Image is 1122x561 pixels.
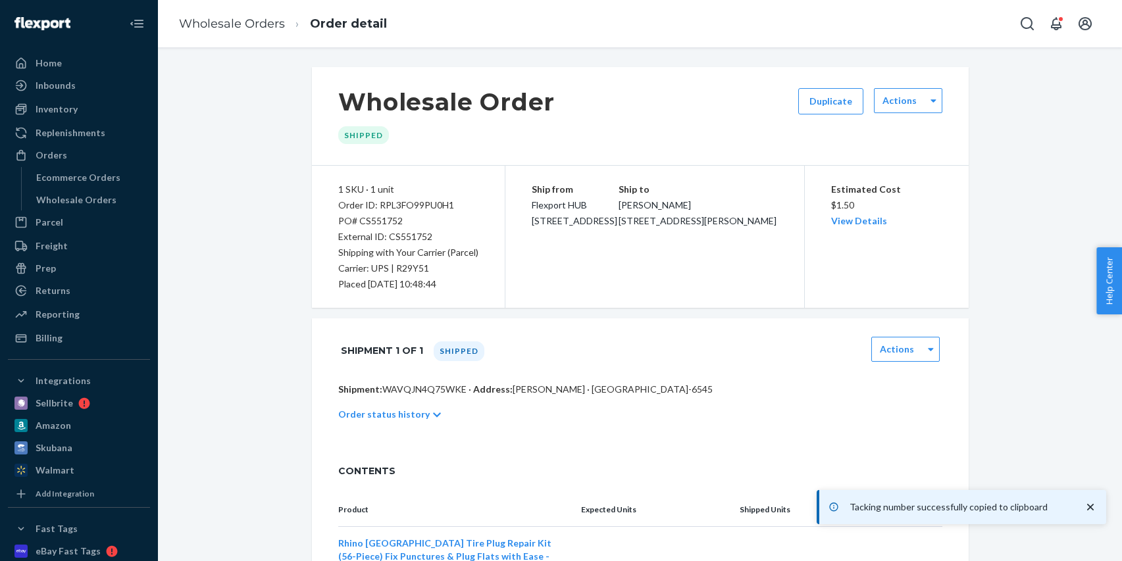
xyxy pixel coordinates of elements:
[36,331,63,345] div: Billing
[8,460,150,481] a: Walmart
[36,488,94,499] div: Add Integration
[8,75,150,96] a: Inbounds
[338,126,389,144] div: Shipped
[338,408,430,421] p: Order status history
[1084,500,1097,514] svg: close toast
[619,182,778,197] p: Ship to
[168,5,397,43] ol: breadcrumbs
[30,167,151,188] a: Ecommerce Orders
[36,397,73,410] div: Sellbrite
[36,239,68,253] div: Freight
[8,258,150,279] a: Prep
[8,122,150,143] a: Replenishments
[8,212,150,233] a: Parcel
[338,383,942,396] p: WAVQJN4Q75WKE · [PERSON_NAME] · [GEOGRAPHIC_DATA]-6545
[532,182,619,197] p: Ship from
[36,464,74,477] div: Walmart
[338,213,478,229] div: PO# CS551752
[36,284,70,297] div: Returns
[8,280,150,301] a: Returns
[831,182,942,229] div: $1.50
[8,437,150,458] a: Skubana
[8,415,150,436] a: Amazon
[882,94,917,107] label: Actions
[1014,11,1040,37] button: Open Search Box
[8,145,150,166] a: Orders
[338,276,478,292] div: Placed [DATE] 10:48:44
[1072,11,1098,37] button: Open account menu
[831,215,887,226] a: View Details
[36,171,120,184] div: Ecommerce Orders
[798,88,863,114] button: Duplicate
[8,370,150,391] button: Integrations
[8,304,150,325] a: Reporting
[8,518,150,539] button: Fast Tags
[338,245,478,260] p: Shipping with Your Carrier (Parcel)
[36,441,72,454] div: Skubana
[36,193,116,207] div: Wholesale Orders
[36,126,105,139] div: Replenishments
[619,199,777,226] span: [PERSON_NAME] [STREET_ADDRESS][PERSON_NAME]
[8,328,150,349] a: Billing
[30,189,151,210] a: Wholesale Orders
[338,229,478,245] div: External ID: CS551752
[850,500,1071,514] p: Tacking number successfully copied to clipboard
[473,383,513,395] span: Address:
[434,341,484,361] div: Shipped
[8,235,150,256] a: Freight
[8,393,150,414] a: Sellbrite
[338,260,478,276] p: Carrier: UPS | R29Y51
[1096,247,1122,314] button: Help Center
[36,374,91,387] div: Integrations
[8,99,150,120] a: Inventory
[36,419,71,432] div: Amazon
[831,182,942,197] p: Estimated Cost
[179,16,285,31] a: Wholesale Orders
[36,545,101,558] div: eBay Fast Tags
[657,504,790,516] p: Shipped Units
[338,197,478,213] div: Order ID: RPL3FO99PU0H1
[581,504,636,516] p: Expected Units
[124,11,150,37] button: Close Navigation
[341,337,423,364] h1: Shipment 1 of 1
[532,199,617,226] span: Flexport HUB [STREET_ADDRESS]
[36,522,78,535] div: Fast Tags
[36,308,80,321] div: Reporting
[36,216,63,229] div: Parcel
[8,486,150,502] a: Add Integration
[310,16,387,31] a: Order detail
[1036,522,1109,554] iframe: Opens a widget where you can chat to one of our agents
[8,53,150,74] a: Home
[36,262,56,275] div: Prep
[338,464,942,477] span: CONTENTS
[811,504,942,516] p: Discrepancy
[36,103,78,116] div: Inventory
[36,149,67,162] div: Orders
[338,182,478,197] div: 1 SKU · 1 unit
[880,343,914,356] label: Actions
[338,504,561,516] p: Product
[36,79,76,92] div: Inbounds
[338,383,382,395] span: Shipment:
[36,57,62,70] div: Home
[14,17,70,30] img: Flexport logo
[338,88,555,116] h1: Wholesale Order
[1043,11,1069,37] button: Open notifications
